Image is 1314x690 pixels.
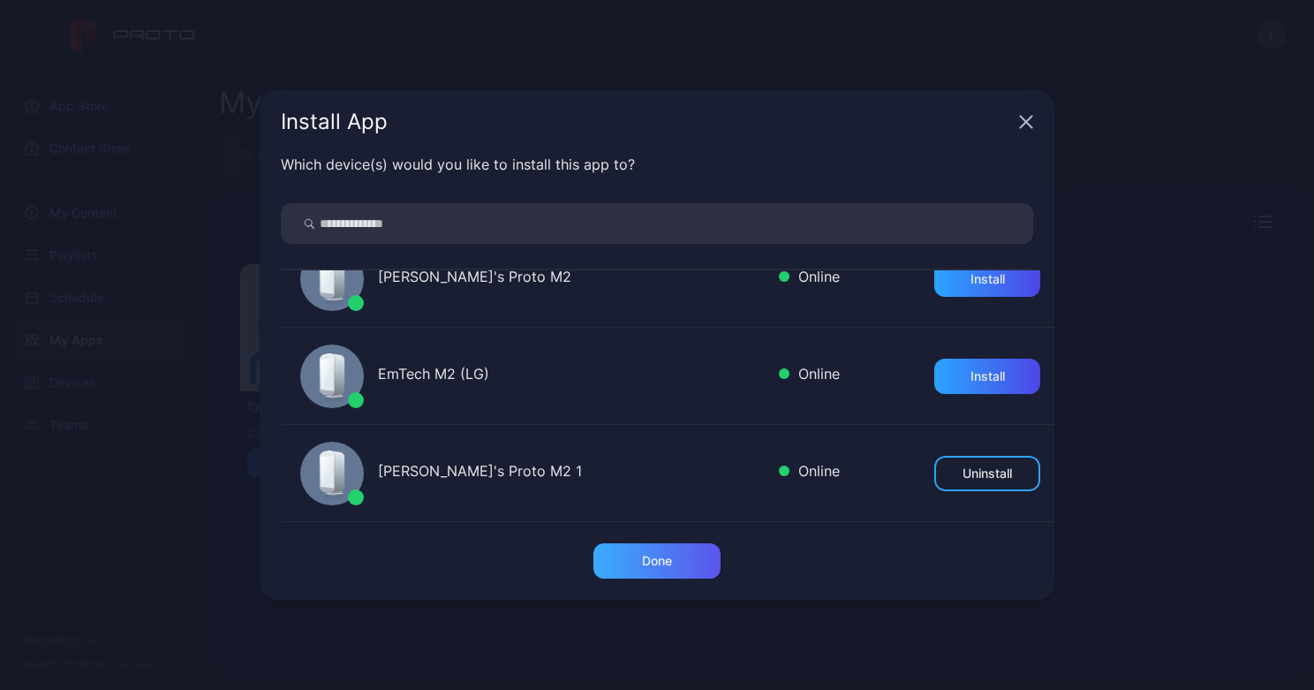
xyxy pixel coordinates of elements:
[963,466,1012,481] div: Uninstall
[934,262,1040,297] button: Install
[970,272,1005,286] div: Install
[642,554,672,568] div: Done
[779,363,840,389] div: Online
[934,359,1040,394] button: Install
[378,363,765,389] div: EmTech M2 (LG)
[378,460,765,486] div: [PERSON_NAME]'s Proto M2 1
[934,456,1040,491] button: Uninstall
[779,266,840,292] div: Online
[593,543,721,579] button: Done
[281,154,1033,175] div: Which device(s) would you like to install this app to?
[281,111,1012,133] div: Install App
[378,266,765,292] div: [PERSON_NAME]'s Proto M2
[779,460,840,486] div: Online
[970,369,1005,383] div: Install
